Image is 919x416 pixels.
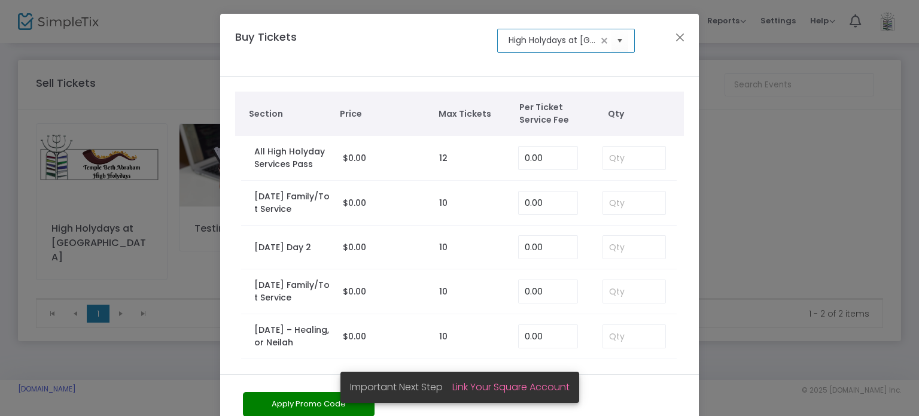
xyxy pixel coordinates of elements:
input: Select an event [509,34,598,47]
span: $0.00 [343,330,366,342]
h4: Buy Tickets [229,29,342,62]
button: Close [672,29,688,45]
label: 10 [439,197,448,209]
label: [DATE] Day 2 [254,241,311,254]
label: [DATE] – Healing, or Neilah [254,324,331,349]
span: Section [249,108,328,120]
input: Qty [603,236,665,259]
input: Enter Service Fee [519,325,577,348]
span: $0.00 [343,286,366,297]
input: Qty [603,280,665,303]
input: Enter Service Fee [519,192,577,214]
span: Important Next Step [350,380,452,394]
span: clear [597,34,611,48]
label: 12 [439,152,448,165]
input: Qty [603,147,665,169]
button: Select [611,28,628,53]
input: Qty [603,192,665,214]
span: Per Ticket Service Fee [519,101,588,126]
input: Enter Service Fee [519,236,577,259]
span: $0.00 [343,152,366,164]
label: [DATE] Family/Tot Service [254,279,331,304]
label: 10 [439,330,448,343]
input: Enter Service Fee [519,280,577,303]
input: Enter Service Fee [519,147,577,169]
span: Qty [608,108,678,120]
span: Max Tickets [439,108,507,120]
label: 10 [439,286,448,298]
span: $0.00 [343,197,366,209]
label: 10 [439,241,448,254]
span: Price [340,108,427,120]
input: Qty [603,325,665,348]
label: [DATE] Family/Tot Service [254,190,331,215]
label: All High Holyday Services Pass [254,145,331,171]
span: $0.00 [343,241,366,253]
a: Link Your Square Account [452,380,570,394]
